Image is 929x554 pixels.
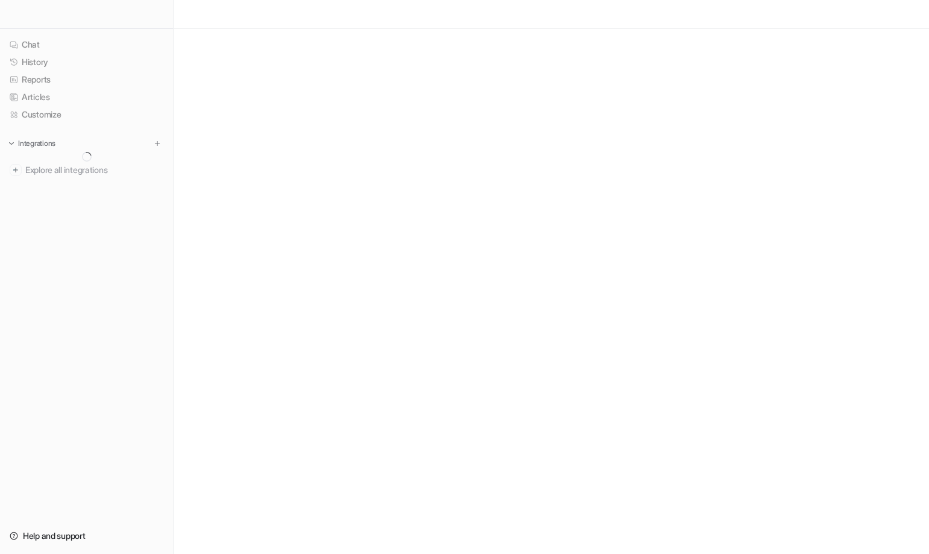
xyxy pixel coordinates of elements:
[10,164,22,176] img: explore all integrations
[5,527,168,544] a: Help and support
[25,160,163,180] span: Explore all integrations
[5,162,168,178] a: Explore all integrations
[5,106,168,123] a: Customize
[18,139,55,148] p: Integrations
[5,89,168,105] a: Articles
[5,36,168,53] a: Chat
[7,139,16,148] img: expand menu
[153,139,162,148] img: menu_add.svg
[5,54,168,71] a: History
[5,71,168,88] a: Reports
[5,137,59,150] button: Integrations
